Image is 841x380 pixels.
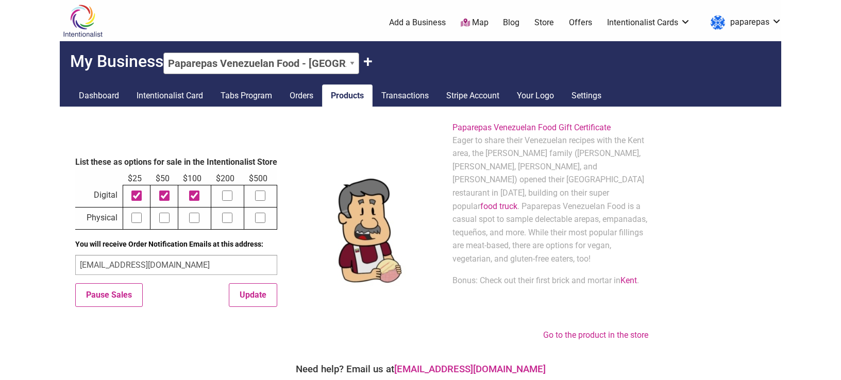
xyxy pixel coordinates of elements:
[244,168,277,185] th: $500
[75,185,123,207] td: Digital
[620,275,637,285] a: Kent
[288,154,442,308] img: Paparepas Venezuelan Food - Capitol Hill
[75,157,277,167] b: List these as options for sale in the Intentionalist Store
[607,17,691,28] a: Intentionalist Cards
[65,362,776,376] div: Need help? Email us at
[60,41,781,74] h2: My Business
[452,134,648,266] p: Eager to share their Venezuelan recipes with the Kent area, the [PERSON_NAME] family ([PERSON_NAM...
[363,51,373,71] button: Claim Another
[543,329,648,341] a: Go to the product in the store
[452,123,611,132] a: Paparepas Venezuelan Food Gift Certificate
[70,84,128,107] a: Dashboard
[563,84,610,107] a: Settings
[211,168,244,185] th: $200
[212,84,281,107] a: Tabs Program
[128,84,212,107] a: Intentionalist Card
[438,84,508,107] a: Stripe Account
[534,17,554,28] a: Store
[281,84,322,107] a: Orders
[229,283,277,307] button: Update
[394,364,546,375] a: [EMAIL_ADDRESS][DOMAIN_NAME]
[373,84,438,107] a: Transactions
[705,13,782,32] a: paparepas
[480,201,517,211] a: food truck
[569,17,592,28] a: Offers
[75,283,143,307] button: Pause Sales
[389,17,446,28] a: Add a Business
[452,274,648,287] p: Bonus: Check out their first brick and mortar in .
[123,168,150,185] th: $25
[461,17,489,29] a: Map
[75,207,123,229] td: Physical
[503,17,519,28] a: Blog
[150,168,178,185] th: $50
[75,240,263,248] b: You will receive Order Notification Emails at this address:
[508,84,563,107] a: Your Logo
[322,84,373,107] a: Products
[58,4,107,38] img: Intentionalist
[178,168,211,185] th: $100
